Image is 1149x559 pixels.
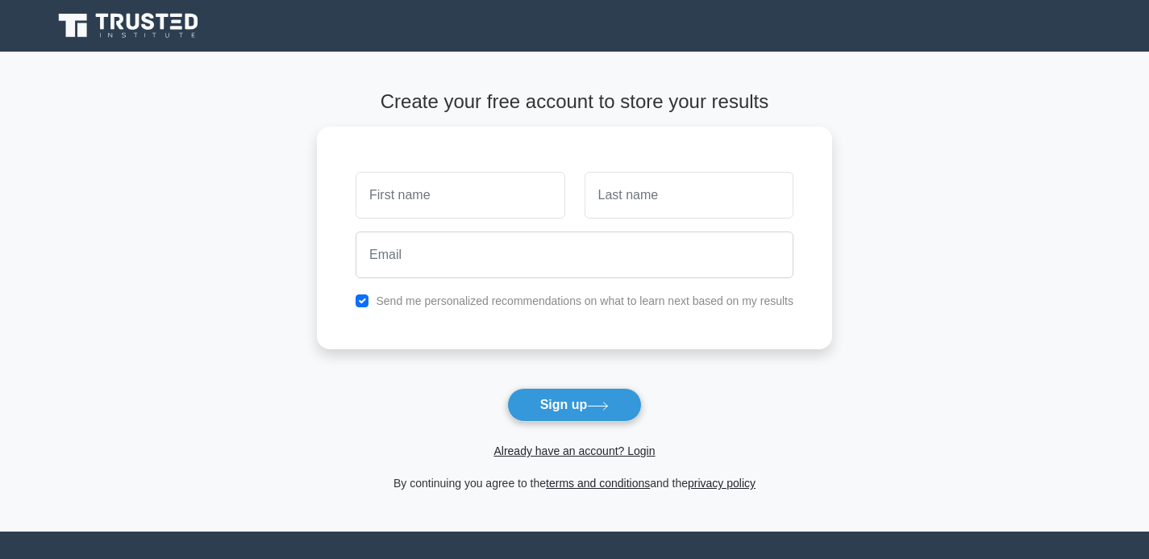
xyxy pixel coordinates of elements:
[546,477,650,490] a: terms and conditions
[317,90,832,114] h4: Create your free account to store your results
[356,172,564,219] input: First name
[507,388,643,422] button: Sign up
[688,477,756,490] a: privacy policy
[307,473,842,493] div: By continuing you agree to the and the
[585,172,793,219] input: Last name
[356,232,793,278] input: Email
[376,294,793,307] label: Send me personalized recommendations on what to learn next based on my results
[493,444,655,457] a: Already have an account? Login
